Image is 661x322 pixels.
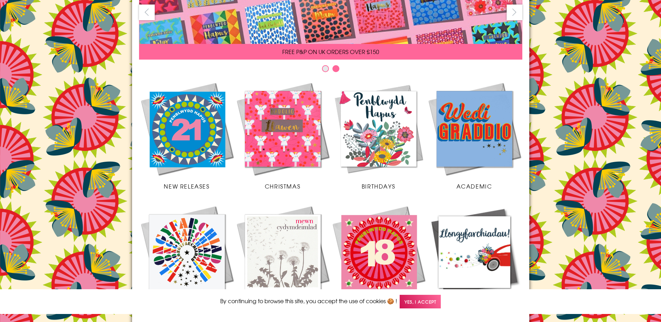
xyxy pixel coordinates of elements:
button: Carousel Page 2 (Current Slide) [332,65,339,72]
button: prev [139,5,155,20]
div: Carousel Pagination [139,65,522,76]
button: next [507,5,522,20]
span: FREE P&P ON UK ORDERS OVER £150 [282,47,379,56]
span: Yes, I accept [400,295,441,308]
a: Wedding Occasions [426,204,522,314]
a: Christmas [235,81,331,190]
span: Academic [456,182,492,190]
a: Congratulations [139,204,235,314]
a: Age Cards [331,204,426,314]
a: Sympathy [235,204,331,314]
span: Christmas [265,182,300,190]
a: Birthdays [331,81,426,190]
a: Academic [426,81,522,190]
span: New Releases [164,182,209,190]
span: Birthdays [362,182,395,190]
a: New Releases [139,81,235,190]
button: Carousel Page 1 [322,65,329,72]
